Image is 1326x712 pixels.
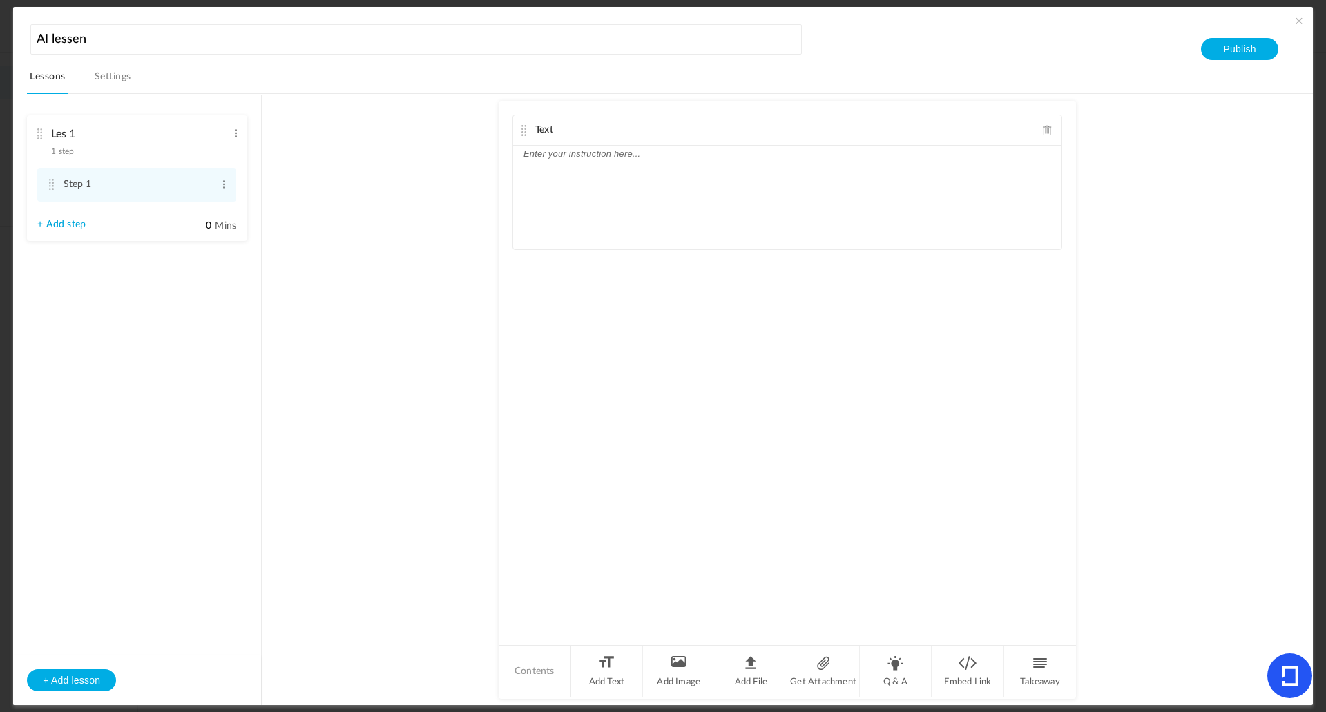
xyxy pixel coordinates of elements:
[177,220,212,233] input: Mins
[535,125,553,135] span: Text
[787,646,860,697] li: Get Attachment
[715,646,788,697] li: Add File
[1201,38,1278,60] button: Publish
[215,221,236,231] span: Mins
[860,646,932,697] li: Q & A
[643,646,715,697] li: Add Image
[499,646,571,697] li: Contents
[932,646,1004,697] li: Embed Link
[1004,646,1076,697] li: Takeaway
[571,646,644,697] li: Add Text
